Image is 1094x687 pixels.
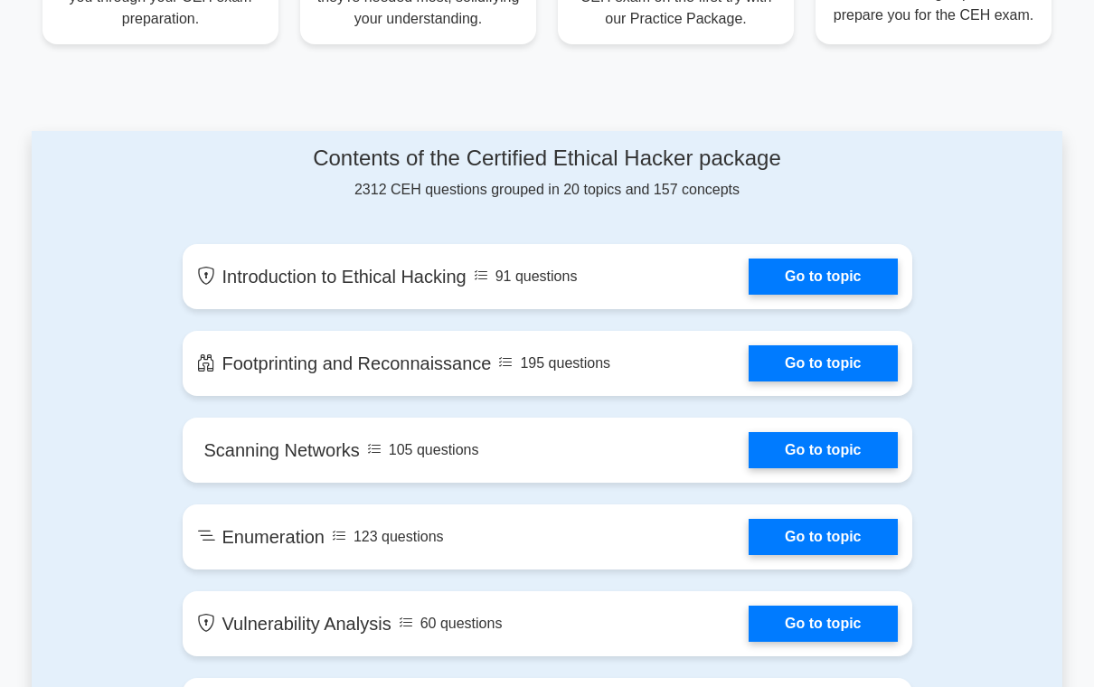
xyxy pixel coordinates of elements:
[749,606,897,642] a: Go to topic
[183,146,912,201] div: 2312 CEH questions grouped in 20 topics and 157 concepts
[183,146,912,172] h4: Contents of the Certified Ethical Hacker package
[749,345,897,381] a: Go to topic
[749,519,897,555] a: Go to topic
[749,259,897,295] a: Go to topic
[749,432,897,468] a: Go to topic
